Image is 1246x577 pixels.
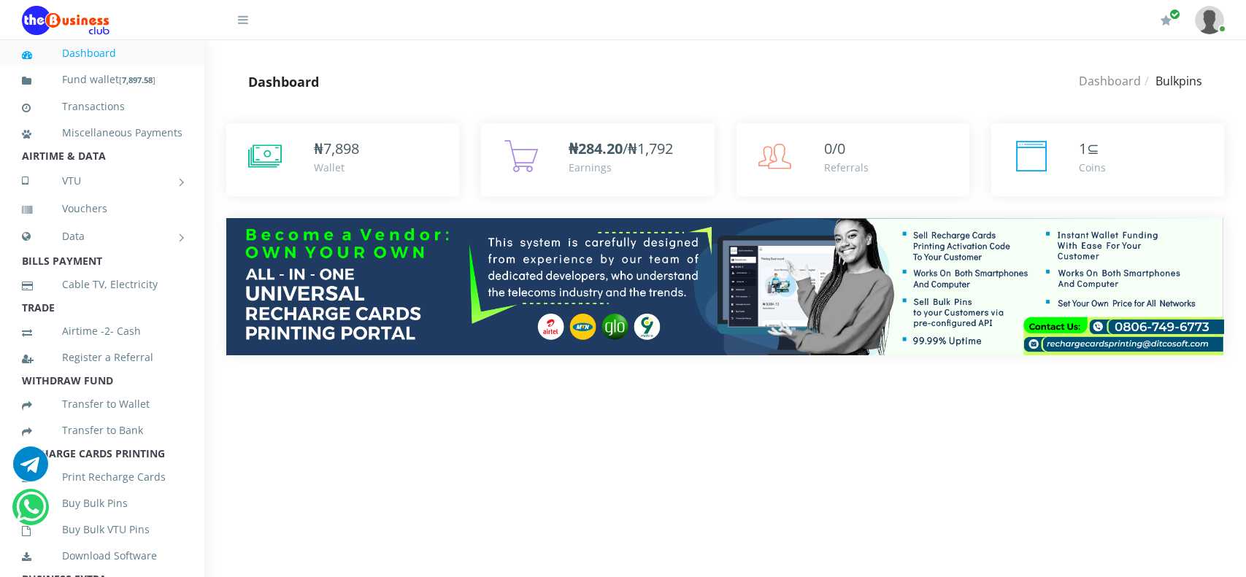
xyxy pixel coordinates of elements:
[22,460,182,494] a: Print Recharge Cards
[824,160,869,175] div: Referrals
[22,163,182,199] a: VTU
[22,36,182,70] a: Dashboard
[22,341,182,374] a: Register a Referral
[314,138,359,160] div: ₦
[314,160,359,175] div: Wallet
[226,123,459,196] a: ₦7,898 Wallet
[22,192,182,225] a: Vouchers
[122,74,153,85] b: 7,897.58
[22,487,182,520] a: Buy Bulk Pins
[22,414,182,447] a: Transfer to Bank
[323,139,359,158] span: 7,898
[1079,160,1106,175] div: Coins
[1169,9,1180,20] span: Renew/Upgrade Subscription
[119,74,155,85] small: [ ]
[1141,72,1202,90] li: Bulkpins
[1161,15,1172,26] i: Renew/Upgrade Subscription
[22,268,182,301] a: Cable TV, Electricity
[22,387,182,421] a: Transfer to Wallet
[1079,138,1106,160] div: ⊆
[481,123,714,196] a: ₦284.20/₦1,792 Earnings
[22,539,182,573] a: Download Software
[22,6,109,35] img: Logo
[1079,73,1141,89] a: Dashboard
[569,139,623,158] b: ₦284.20
[824,139,845,158] span: 0/0
[16,500,46,524] a: Chat for support
[1079,139,1087,158] span: 1
[737,123,969,196] a: 0/0 Referrals
[248,73,319,90] strong: Dashboard
[22,513,182,546] a: Buy Bulk VTU Pins
[13,457,48,481] a: Chat for support
[226,218,1224,355] img: multitenant_rcp.png
[569,160,673,175] div: Earnings
[22,63,182,97] a: Fund wallet[7,897.58]
[22,218,182,255] a: Data
[569,139,673,158] span: /₦1,792
[22,90,182,123] a: Transactions
[22,116,182,150] a: Miscellaneous Payments
[22,314,182,348] a: Airtime -2- Cash
[1195,6,1224,34] img: User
